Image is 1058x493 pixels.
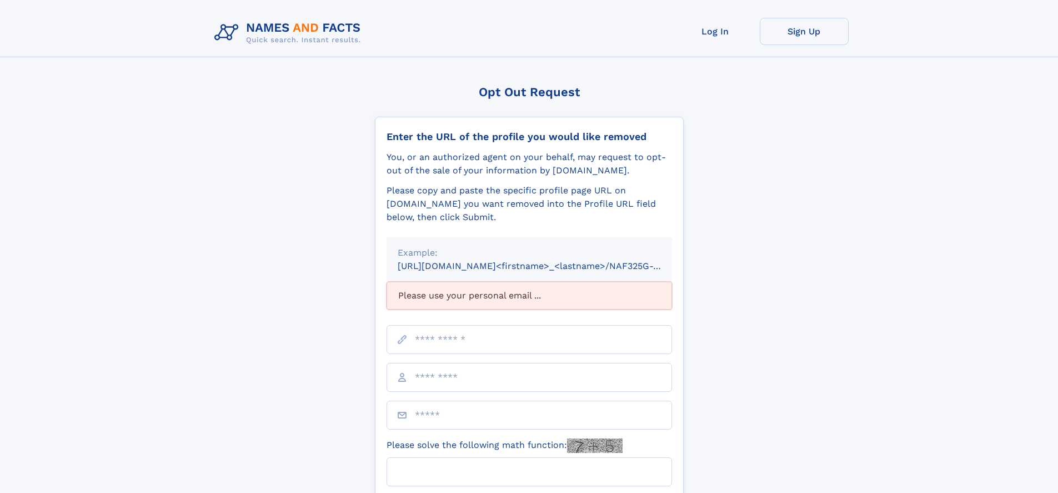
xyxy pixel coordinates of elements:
div: Example: [398,246,661,260]
div: Opt Out Request [375,85,684,99]
div: Please use your personal email ... [387,282,672,310]
div: Enter the URL of the profile you would like removed [387,131,672,143]
div: You, or an authorized agent on your behalf, may request to opt-out of the sale of your informatio... [387,151,672,177]
label: Please solve the following math function: [387,439,623,453]
img: Logo Names and Facts [210,18,370,48]
a: Log In [671,18,760,45]
small: [URL][DOMAIN_NAME]<firstname>_<lastname>/NAF325G-xxxxxxxx [398,261,693,271]
a: Sign Up [760,18,849,45]
div: Please copy and paste the specific profile page URL on [DOMAIN_NAME] you want removed into the Pr... [387,184,672,224]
